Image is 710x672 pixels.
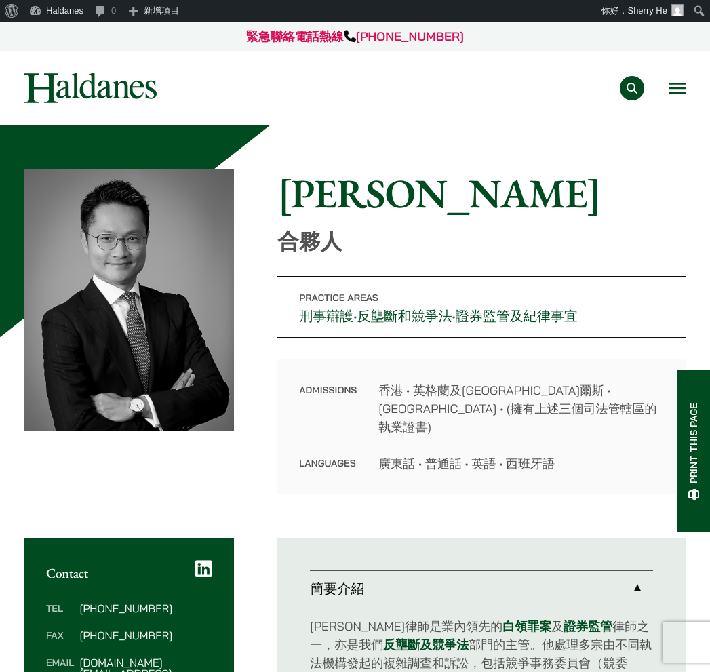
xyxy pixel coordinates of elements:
dd: 香港 • 英格蘭及[GEOGRAPHIC_DATA]爾斯 • [GEOGRAPHIC_DATA] • (擁有上述三個司法管轄區的執業證書) [378,381,664,436]
h1: [PERSON_NAME] [277,169,686,218]
a: 證券監管及紀律事宜 [456,307,578,325]
span: Practice Areas [299,292,378,304]
dd: 廣東話 • 普通話 • 英語 • 西班牙語 [378,454,664,473]
dt: Fax [46,630,74,657]
a: 白領罪案 [502,618,551,634]
dd: [PHONE_NUMBER] [79,603,212,614]
dt: Languages [299,454,357,473]
p: 合夥人 [277,229,686,254]
a: 緊急聯絡電話熱線[PHONE_NUMBER] [246,28,464,44]
img: Logo of Haldanes [24,73,157,103]
a: 反壟斷和競爭法 [357,307,452,325]
p: • • [277,276,686,338]
span: Sherry He [627,5,667,16]
a: 簡要介紹 [310,571,653,606]
dd: [PHONE_NUMBER] [79,630,212,641]
a: 證券監管 [564,618,612,634]
h2: Contact [46,565,212,581]
a: 刑事辯護 [299,307,353,325]
dt: Tel [46,603,74,630]
dt: Admissions [299,381,357,454]
a: 反壟斷及競爭法 [383,637,469,652]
